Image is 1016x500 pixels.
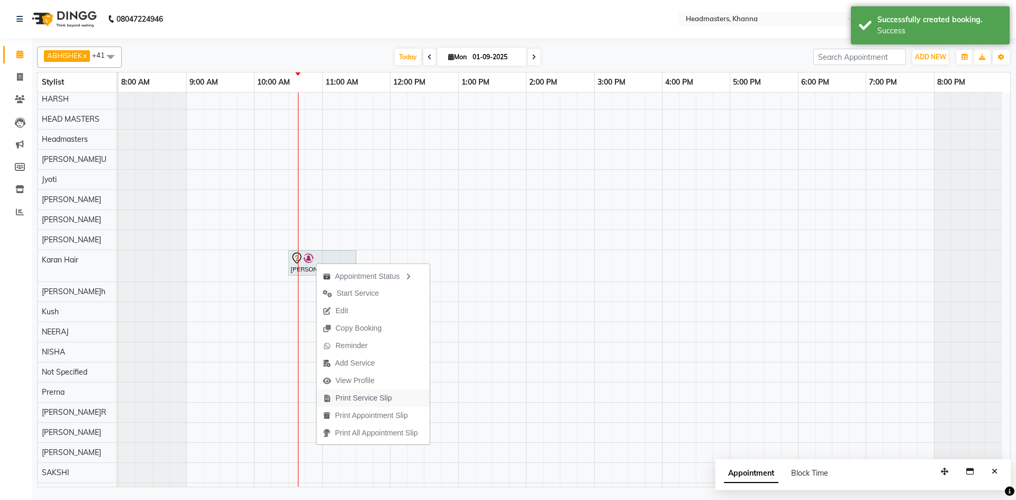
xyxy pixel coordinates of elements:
[877,14,1002,25] div: Successfully created booking.
[42,428,101,437] span: [PERSON_NAME]
[92,51,113,59] span: +41
[335,410,408,421] span: Print Appointment Slip
[866,75,900,90] a: 7:00 PM
[42,468,69,477] span: SAKSHI
[335,375,375,386] span: View Profile
[446,53,469,61] span: Mon
[42,154,106,164] span: [PERSON_NAME]U
[813,49,906,65] input: Search Appointment
[27,4,99,34] img: logo
[323,75,361,90] a: 11:00 AM
[316,267,430,285] div: Appointment Status
[42,175,57,184] span: Jyoti
[42,448,101,457] span: [PERSON_NAME]
[42,307,59,316] span: Kush
[935,75,968,90] a: 8:00 PM
[42,387,65,397] span: Prerna
[987,463,1002,480] button: Close
[391,75,428,90] a: 12:00 PM
[42,327,69,337] span: NEERAJ
[42,195,101,204] span: [PERSON_NAME]
[663,75,696,90] a: 4:00 PM
[791,468,828,478] span: Block Time
[730,75,764,90] a: 5:00 PM
[335,358,375,369] span: Add Service
[335,323,382,334] span: Copy Booking
[912,50,949,65] button: ADD NEW
[915,53,946,61] span: ADD NEW
[119,75,152,90] a: 8:00 AM
[323,429,331,437] img: printall.png
[42,235,101,244] span: [PERSON_NAME]
[42,134,88,144] span: Headmasters
[335,428,418,439] span: Print All Appointment Slip
[335,340,368,351] span: Reminder
[459,75,492,90] a: 1:00 PM
[323,272,331,280] img: apt_status.png
[323,412,331,420] img: printapt.png
[595,75,628,90] a: 3:00 PM
[877,25,1002,37] div: Success
[335,305,348,316] span: Edit
[42,347,65,357] span: NISHA
[42,114,99,124] span: HEAD MASTERS
[469,49,522,65] input: 2025-09-01
[42,215,101,224] span: [PERSON_NAME]
[724,464,778,483] span: Appointment
[82,51,87,60] a: x
[42,407,106,417] span: [PERSON_NAME]R
[42,367,87,377] span: Not Specified
[42,77,64,87] span: Stylist
[42,255,78,265] span: Karan Hair
[42,287,105,296] span: [PERSON_NAME]h
[395,49,421,65] span: Today
[335,393,392,404] span: Print Service Slip
[255,75,293,90] a: 10:00 AM
[47,51,82,60] span: ABHISHEK
[42,94,69,104] span: HARSH
[323,359,331,367] img: add-service.png
[116,4,163,34] b: 08047224946
[799,75,832,90] a: 6:00 PM
[337,288,379,299] span: Start Service
[527,75,560,90] a: 2:00 PM
[187,75,221,90] a: 9:00 AM
[289,252,355,274] div: [PERSON_NAME]a, TK01, 10:30 AM-11:30 AM, HCG - Hair Cut by Senior Hair Stylist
